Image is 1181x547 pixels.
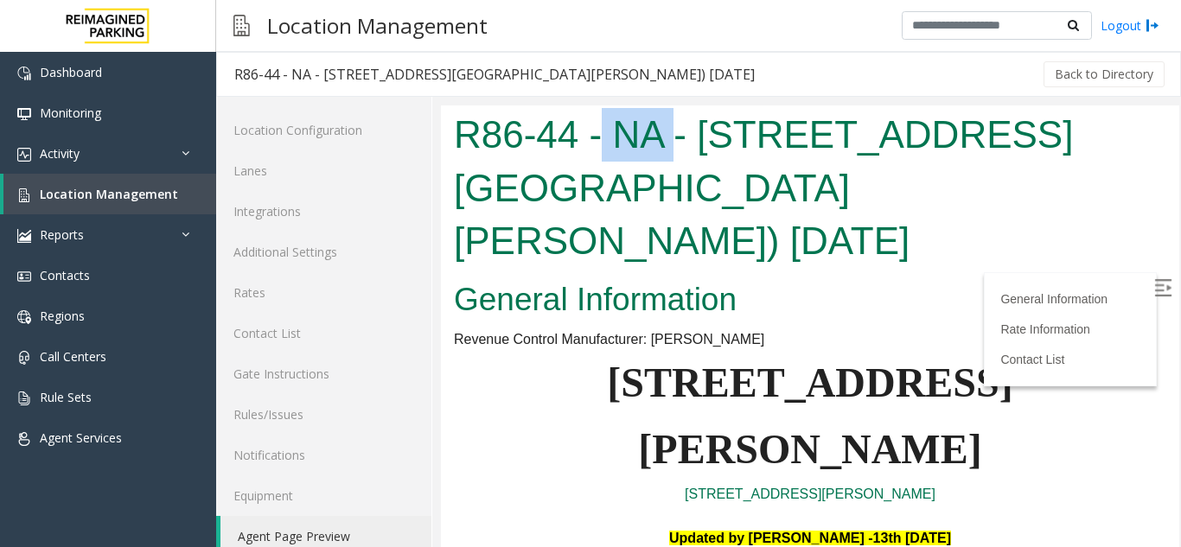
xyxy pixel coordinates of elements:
[559,187,667,200] a: General Information
[1044,61,1165,87] button: Back to Directory
[259,4,496,47] h3: Location Management
[40,308,85,324] span: Regions
[1146,16,1159,35] img: logout
[1101,16,1159,35] a: Logout
[17,432,31,446] img: 'icon'
[40,64,102,80] span: Dashboard
[17,107,31,121] img: 'icon'
[17,351,31,365] img: 'icon'
[40,348,106,365] span: Call Centers
[233,4,250,47] img: pageIcon
[13,226,323,241] span: Revenue Control Manufacturer: [PERSON_NAME]
[17,270,31,283] img: 'icon'
[559,247,623,261] a: Contact List
[216,232,431,272] a: Additional Settings
[216,313,431,353] a: Contact List
[216,191,431,232] a: Integrations
[17,229,31,243] img: 'icon'
[40,429,122,446] span: Agent Services
[216,435,431,475] a: Notifications
[40,226,84,243] span: Reports
[40,105,101,121] span: Monitoring
[216,110,431,150] a: Location Configuration
[216,394,431,435] a: Rules/Issues
[17,391,31,405] img: 'icon'
[17,148,31,162] img: 'icon'
[13,172,725,217] h2: General Information
[40,145,80,162] span: Activity
[713,174,731,191] img: Open/Close Sidebar Menu
[244,381,495,396] a: [STREET_ADDRESS][PERSON_NAME]
[17,310,31,324] img: 'icon'
[559,217,649,231] a: Rate Information
[17,67,31,80] img: 'icon'
[40,186,178,202] span: Location Management
[17,188,31,202] img: 'icon'
[40,389,92,405] span: Rule Sets
[228,425,510,440] b: Updated by [PERSON_NAME] -13th [DATE]
[216,353,431,394] a: Gate Instructions
[216,272,431,313] a: Rates
[234,63,755,86] div: R86-44 - NA - [STREET_ADDRESS][GEOGRAPHIC_DATA][PERSON_NAME]) [DATE]
[3,174,216,214] a: Location Management
[166,254,571,366] span: [STREET_ADDRESS][PERSON_NAME]
[216,475,431,516] a: Equipment
[13,3,725,162] h1: R86-44 - NA - [STREET_ADDRESS][GEOGRAPHIC_DATA][PERSON_NAME]) [DATE]
[40,267,90,283] span: Contacts
[216,150,431,191] a: Lanes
